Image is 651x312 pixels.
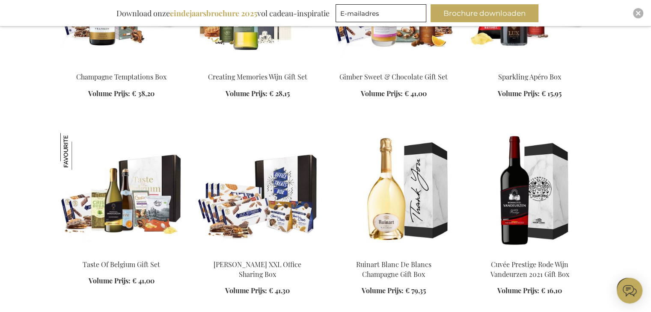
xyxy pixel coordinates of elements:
a: Volume Prijs: € 16,10 [497,286,562,296]
a: Champagne Temptations Box [60,62,183,70]
img: Taste Of Belgium Gift Set [60,133,183,253]
div: Download onze vol cadeau-inspiratie [113,4,333,22]
a: Volume Prijs: € 28,15 [226,89,290,99]
button: Brochure downloaden [431,4,538,22]
span: Volume Prijs: [497,286,539,295]
b: eindejaarsbrochure 2025 [170,8,257,18]
a: [PERSON_NAME] XXL Office Sharing Box [214,260,301,279]
a: Taste Of Belgium Gift Set Taste Of Belgium Gift Set [60,249,183,257]
a: Cuvée Pure Red Vandeurzen 2019 Gift Box [469,249,591,257]
span: € 16,10 [541,286,562,295]
a: Volume Prijs: € 38,20 [88,89,155,99]
a: Sparkling Apéro Box [498,72,561,81]
span: Volume Prijs: [226,89,268,98]
a: Gimber Sweet & Chocolate Gift Set [339,72,448,81]
a: Jules Destrooper XXL Office Sharing Box [196,249,319,257]
span: € 28,15 [269,89,290,98]
img: Taste Of Belgium Gift Set [60,133,97,170]
a: Creating Memories Wijn Gift Set [208,72,307,81]
a: Gimber Sweet & Chocolate Gift Set Gimber Sweet & Chocolate Gift Set [333,62,455,70]
span: Volume Prijs: [361,89,403,98]
span: Volume Prijs: [88,89,130,98]
a: Cuvée Prestige Rode Wijn Vandeurzen 2021 Gift Box [490,260,569,279]
img: Ruinart Blanc De Blancs Champagne Gift Box [333,133,455,253]
span: € 79,35 [405,286,426,295]
span: € 38,20 [132,89,155,98]
span: Volume Prijs: [498,89,540,98]
iframe: belco-activator-frame [617,278,642,303]
span: € 41,00 [132,276,155,285]
span: € 15,95 [541,89,562,98]
a: Volume Prijs: € 41,30 [225,286,290,296]
a: Ruinart Blanc De Blancs Champagne Gift Box [333,249,455,257]
a: Taste Of Belgium Gift Set [83,260,160,269]
input: E-mailadres [336,4,426,22]
a: Volume Prijs: € 79,35 [362,286,426,296]
span: Volume Prijs: [362,286,404,295]
img: Close [636,11,641,16]
a: Champagne Temptations Box [76,72,166,81]
a: Volume Prijs: € 15,95 [498,89,562,99]
img: Jules Destrooper XXL Office Sharing Box [196,133,319,253]
span: € 41,30 [269,286,290,295]
a: Ruinart Blanc De Blancs Champagne Gift Box [356,260,431,279]
span: € 41,00 [404,89,427,98]
a: Volume Prijs: € 41,00 [89,276,155,286]
span: Volume Prijs: [225,286,267,295]
div: Close [633,8,643,18]
a: Personalised White Wine [196,62,319,70]
a: Volume Prijs: € 41,00 [361,89,427,99]
img: Cuvée Pure Red Vandeurzen 2019 Gift Box [469,133,591,253]
a: Sparkling Apero Box [469,62,591,70]
form: marketing offers and promotions [336,4,429,25]
span: Volume Prijs: [89,276,131,285]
